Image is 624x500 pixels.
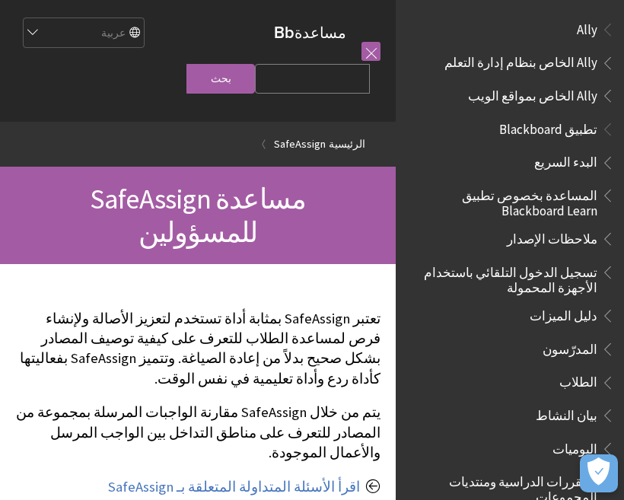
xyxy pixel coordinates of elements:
strong: Bb [274,23,294,43]
span: المساعدة بخصوص تطبيق Blackboard Learn [414,183,597,218]
span: اليوميات [552,436,597,457]
p: تعتبر SafeAssign بمثابة أداة تستخدم لتعزيز الأصالة ولإنشاء فرص لمساعدة الطلاب للتعرف على كيفية تو... [15,309,380,389]
span: المدرّسون [543,336,597,357]
a: SafeAssign [274,135,326,154]
p: يتم من خلال SafeAssign مقارنة الواجبات المرسلة بمجموعة من المصادر للتعرف على مناطق التداخل بين ال... [15,403,380,463]
button: فتح التفضيلات [580,454,618,492]
a: الرئيسية [329,135,365,154]
span: مساعدة SafeAssign للمسؤولين [90,181,306,250]
span: تسجيل الدخول التلقائي باستخدام الأجهزة المحمولة [414,260,597,295]
a: اقرأ الأسئلة المتداولة المتعلقة بـ SafeAssign [108,478,360,496]
input: بحث [186,64,255,94]
span: الطلاب [559,370,597,390]
a: مساعدةBb [274,23,346,42]
span: ملاحظات الإصدار [507,226,597,247]
select: Site Language Selector [22,18,144,49]
span: بيان النشاط [536,403,597,423]
span: Ally الخاص بمواقع الويب [468,83,597,104]
span: دليل الميزات [530,303,597,323]
span: Ally الخاص بنظام إدارة التعلم [444,50,597,71]
span: Ally [577,17,597,37]
nav: Book outline for Anthology Ally Help [405,17,615,109]
span: تطبيق Blackboard [499,116,597,137]
span: البدء السريع [534,150,597,170]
